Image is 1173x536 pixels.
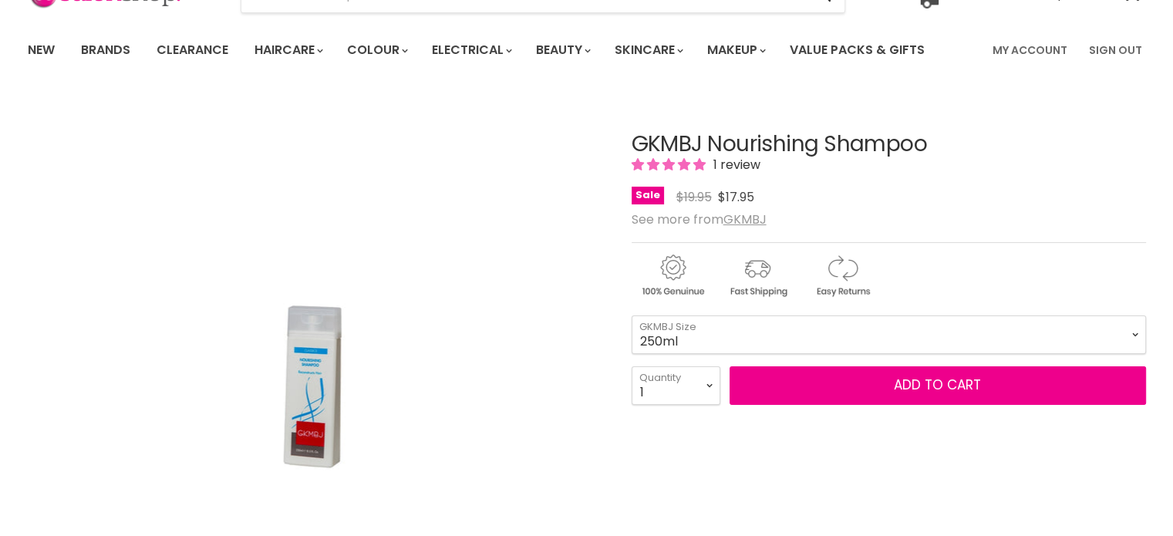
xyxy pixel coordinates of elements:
[243,34,332,66] a: Haircare
[983,34,1077,66] a: My Account
[801,252,883,299] img: returns.gif
[709,156,760,174] span: 1 review
[524,34,600,66] a: Beauty
[676,188,712,206] span: $19.95
[632,252,713,299] img: genuine.gif
[696,34,775,66] a: Makeup
[718,188,754,206] span: $17.95
[778,34,936,66] a: Value Packs & Gifts
[420,34,521,66] a: Electrical
[16,34,66,66] a: New
[1080,34,1151,66] a: Sign Out
[632,133,1146,157] h1: GKMBJ Nourishing Shampoo
[145,34,240,66] a: Clearance
[69,34,142,66] a: Brands
[632,211,767,228] span: See more from
[335,34,417,66] a: Colour
[730,366,1146,405] button: Add to cart
[894,376,981,394] span: Add to cart
[8,28,1165,72] nav: Main
[603,34,693,66] a: Skincare
[632,156,709,174] span: 5.00 stars
[16,28,960,72] ul: Main menu
[723,211,767,228] a: GKMBJ
[716,252,798,299] img: shipping.gif
[632,187,664,204] span: Sale
[632,366,720,405] select: Quantity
